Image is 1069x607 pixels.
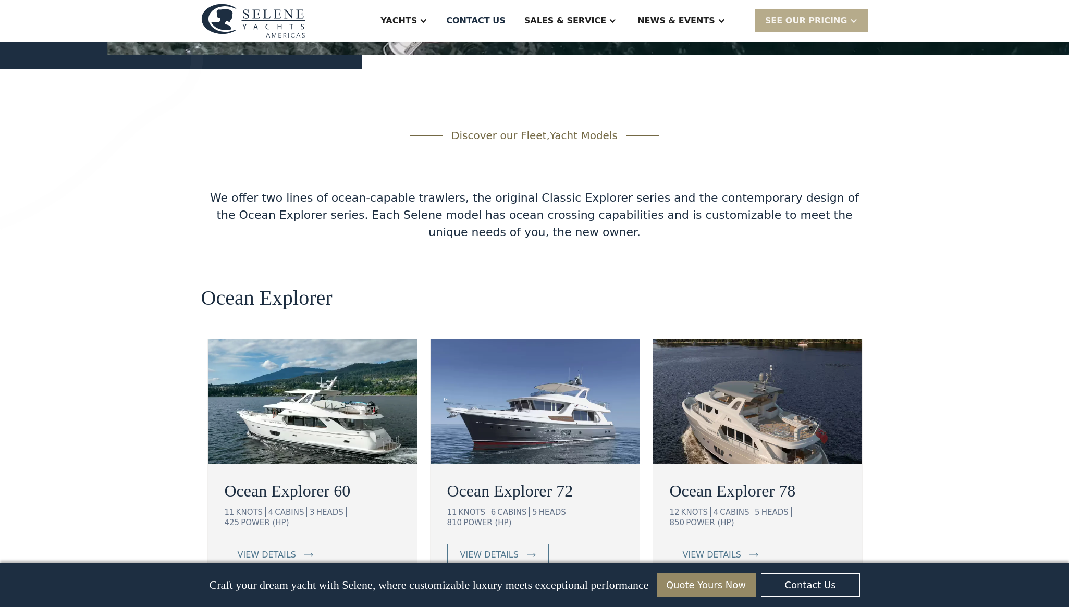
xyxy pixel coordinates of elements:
[431,339,640,464] img: ocean going trawler
[201,287,333,309] h2: Ocean Explorer
[539,507,569,517] div: HEADS
[714,507,719,517] div: 4
[527,553,536,557] img: icon
[316,507,347,517] div: HEADS
[201,4,305,38] img: logo
[225,507,235,517] div: 11
[304,553,313,557] img: icon
[653,339,862,464] img: ocean going trawler
[463,518,511,527] div: POWER (HP)
[749,553,758,557] img: icon
[446,15,506,27] div: Contact US
[447,478,623,503] a: Ocean Explorer 72
[683,549,741,561] div: view details
[447,507,457,517] div: 11
[236,507,266,517] div: KNOTS
[761,573,860,597] a: Contact Us
[225,518,240,527] div: 425
[451,128,618,143] div: Discover our Fleet,
[208,339,417,464] img: ocean going trawler
[637,15,715,27] div: News & EVENTS
[532,507,537,517] div: 5
[209,578,648,592] p: Craft your dream yacht with Selene, where customizable luxury meets exceptional performance
[670,518,685,527] div: 850
[681,507,711,517] div: KNOTS
[524,15,606,27] div: Sales & Service
[201,189,868,241] div: We offer two lines of ocean-capable trawlers, the original Classic Explorer series and the contem...
[310,507,315,517] div: 3
[755,9,868,32] div: SEE Our Pricing
[765,15,847,27] div: SEE Our Pricing
[241,518,289,527] div: POWER (HP)
[238,549,296,561] div: view details
[497,507,530,517] div: CABINS
[720,507,752,517] div: CABINS
[447,544,549,566] a: view details
[670,478,845,503] a: Ocean Explorer 78
[268,507,274,517] div: 4
[275,507,307,517] div: CABINS
[459,507,488,517] div: KNOTS
[550,129,618,142] span: Yacht Models
[670,507,680,517] div: 12
[447,518,462,527] div: 810
[460,549,519,561] div: view details
[657,573,756,597] a: Quote Yours Now
[761,507,792,517] div: HEADS
[491,507,496,517] div: 6
[755,507,760,517] div: 5
[225,544,326,566] a: view details
[670,544,771,566] a: view details
[380,15,417,27] div: Yachts
[686,518,734,527] div: POWER (HP)
[225,478,400,503] a: Ocean Explorer 60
